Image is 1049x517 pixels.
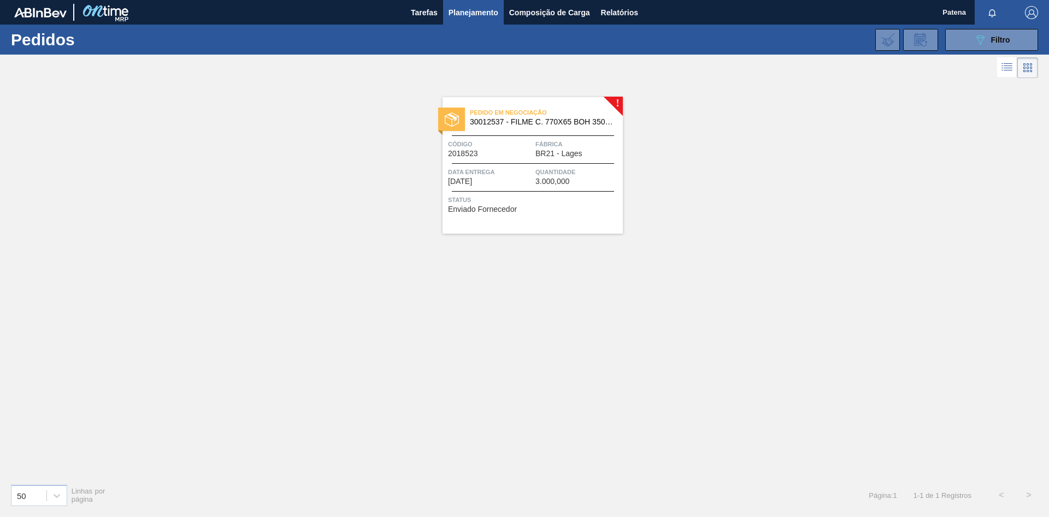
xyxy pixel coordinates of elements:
[448,177,472,186] span: 17/09/2025
[448,167,533,177] span: Data entrega
[1017,57,1038,78] div: Visão em Cards
[426,97,623,234] a: !statusPedido em Negociação30012537 - FILME C. 770X65 BOH 350ML C12 429Código2018523FábricaBR21 -...
[11,33,174,46] h1: Pedidos
[875,29,900,51] div: Importar Negociações dos Pedidos
[17,491,26,500] div: 50
[445,112,459,127] img: status
[535,150,582,158] span: BR21 - Lages
[945,29,1038,51] button: Filtro
[448,139,533,150] span: Código
[997,57,1017,78] div: Visão em Lista
[448,150,478,158] span: 2018523
[509,6,590,19] span: Composição de Carga
[869,491,897,500] span: Página : 1
[903,29,938,51] div: Solicitação de Revisão de Pedidos
[535,139,620,150] span: Fábrica
[535,167,620,177] span: Quantidade
[914,491,971,500] span: 1 - 1 de 1 Registros
[535,177,569,186] span: 3.000,000
[448,194,620,205] span: Status
[449,6,498,19] span: Planejamento
[1015,482,1042,509] button: >
[991,35,1010,44] span: Filtro
[975,5,1010,20] button: Notificações
[448,205,517,213] span: Enviado Fornecedor
[470,118,614,126] span: 30012537 - FILME C. 770X65 BOH 350ML C12 429
[411,6,438,19] span: Tarefas
[988,482,1015,509] button: <
[14,8,67,17] img: TNhmsLtSVTkK8tSr43FrP2fwEKptu5GPRR3wAAAABJRU5ErkJggg==
[1025,6,1038,19] img: Logout
[601,6,638,19] span: Relatórios
[470,107,623,118] span: Pedido em Negociação
[72,487,105,503] span: Linhas por página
